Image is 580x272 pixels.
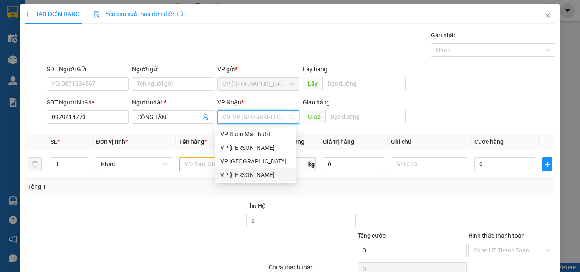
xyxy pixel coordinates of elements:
label: Gán nhãn [431,32,457,39]
div: Tổng: 1 [28,182,225,191]
div: VP Gia Lai [215,141,296,154]
button: delete [28,157,42,171]
div: VP [GEOGRAPHIC_DATA] [220,157,291,166]
label: Hình thức thanh toán [468,232,525,239]
span: Tên hàng [179,138,207,145]
span: VP Đà Lạt [222,78,294,90]
div: SĐT Người Gửi [47,64,129,74]
input: 0 [323,157,384,171]
div: VP Phan Thiết [215,168,296,182]
span: Khác [101,158,167,171]
span: Đơn vị tính [96,138,128,145]
span: plus [543,161,552,168]
div: VP gửi [217,64,299,74]
span: kg [307,157,316,171]
div: Người nhận [132,98,214,107]
span: Giao hàng [303,99,330,106]
b: Lô 6 0607 [GEOGRAPHIC_DATA], [GEOGRAPHIC_DATA] [4,56,57,100]
span: TẠO ĐƠN HÀNG [25,11,80,17]
li: [PERSON_NAME] [4,4,123,20]
span: SL [51,138,57,145]
span: user-add [202,114,209,121]
button: plus [542,157,552,171]
span: plus [25,11,31,17]
span: Cước hàng [474,138,504,145]
div: VP [PERSON_NAME] [220,170,291,179]
li: VP VP [PERSON_NAME] [4,36,59,55]
span: Giá trị hàng [323,138,354,145]
input: VD: Bàn, Ghế [179,157,256,171]
div: VP Đà Lạt [215,154,296,168]
img: icon [93,11,100,18]
div: VP [PERSON_NAME] [220,143,291,152]
th: Ghi chú [388,134,471,150]
span: close [544,12,551,19]
span: Lấy hàng [303,66,327,73]
input: Dọc đường [325,110,406,123]
span: VP Nhận [217,99,241,106]
span: Yêu cầu xuất hóa đơn điện tử [93,11,183,17]
span: Tổng cước [358,232,386,239]
li: VP VP [GEOGRAPHIC_DATA] [59,36,113,64]
div: VP Buôn Ma Thuột [215,127,296,141]
div: SĐT Người Nhận [47,98,129,107]
input: Ghi Chú [391,157,467,171]
span: Lấy [303,77,322,90]
span: Thu Hộ [246,202,266,209]
span: environment [4,56,10,62]
div: VP Buôn Ma Thuột [220,129,291,139]
input: Dọc đường [322,77,406,90]
button: Close [536,4,560,28]
span: Giao [303,110,325,123]
div: Người gửi [132,64,214,74]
